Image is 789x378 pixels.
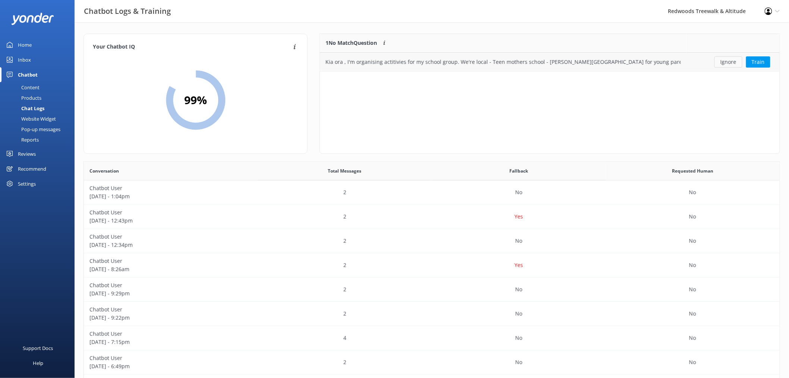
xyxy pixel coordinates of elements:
p: 1 No Match Question [326,39,377,47]
div: Help [33,356,43,371]
div: row [84,326,780,350]
p: Chatbot User [89,257,252,265]
div: Recommend [18,161,46,176]
div: row [84,253,780,278]
div: row [84,205,780,229]
p: [DATE] - 9:22pm [89,314,252,322]
h3: Chatbot Logs & Training [84,5,171,17]
div: Reports [4,134,39,145]
a: Pop-up messages [4,124,75,134]
div: grid [320,53,780,71]
a: Chat Logs [4,103,75,114]
div: row [320,53,780,71]
p: 2 [343,237,346,245]
div: row [84,278,780,302]
span: Fallback [509,167,528,174]
p: [DATE] - 6:49pm [89,362,252,371]
p: No [689,188,696,196]
p: No [689,310,696,318]
div: Settings [18,176,36,191]
p: [DATE] - 12:43pm [89,217,252,225]
div: Reviews [18,146,36,161]
p: Chatbot User [89,208,252,217]
p: [DATE] - 12:34pm [89,241,252,249]
div: Kia ora , I'm organising actitivies for my school group. We're local - Teen mothers school - [PER... [326,58,681,66]
p: [DATE] - 9:29pm [89,289,252,298]
div: row [84,302,780,326]
a: Products [4,93,75,103]
span: Total Messages [328,167,362,174]
div: row [84,229,780,253]
p: [DATE] - 1:04pm [89,192,252,201]
div: Content [4,82,40,93]
p: Chatbot User [89,306,252,314]
div: Support Docs [23,341,53,356]
p: Chatbot User [89,330,252,338]
p: 2 [343,213,346,221]
p: Yes [515,213,523,221]
p: 2 [343,310,346,318]
p: 4 [343,334,346,342]
p: 2 [343,285,346,294]
a: Website Widget [4,114,75,124]
p: 2 [343,358,346,366]
p: No [515,285,522,294]
div: Website Widget [4,114,56,124]
h2: 99 % [184,91,207,109]
div: Products [4,93,41,103]
p: 2 [343,261,346,269]
button: Ignore [714,56,742,68]
div: Chat Logs [4,103,44,114]
p: No [515,358,522,366]
div: Inbox [18,52,31,67]
p: No [515,237,522,245]
a: Reports [4,134,75,145]
span: Conversation [89,167,119,174]
div: row [84,180,780,205]
div: Chatbot [18,67,38,82]
p: Chatbot User [89,184,252,192]
p: 2 [343,188,346,196]
p: No [689,213,696,221]
p: Yes [515,261,523,269]
p: Chatbot User [89,281,252,289]
p: No [689,261,696,269]
div: row [84,350,780,375]
p: [DATE] - 7:15pm [89,338,252,346]
p: No [515,310,522,318]
div: Pop-up messages [4,124,60,134]
h4: Your Chatbot IQ [93,43,291,51]
span: Requested Human [672,167,713,174]
p: Chatbot User [89,354,252,362]
p: Chatbot User [89,233,252,241]
p: No [689,237,696,245]
div: Home [18,37,32,52]
p: No [515,334,522,342]
p: No [515,188,522,196]
a: Content [4,82,75,93]
p: No [689,334,696,342]
button: Train [746,56,770,68]
p: No [689,358,696,366]
p: No [689,285,696,294]
p: [DATE] - 8:26am [89,265,252,273]
img: yonder-white-logo.png [11,13,54,25]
